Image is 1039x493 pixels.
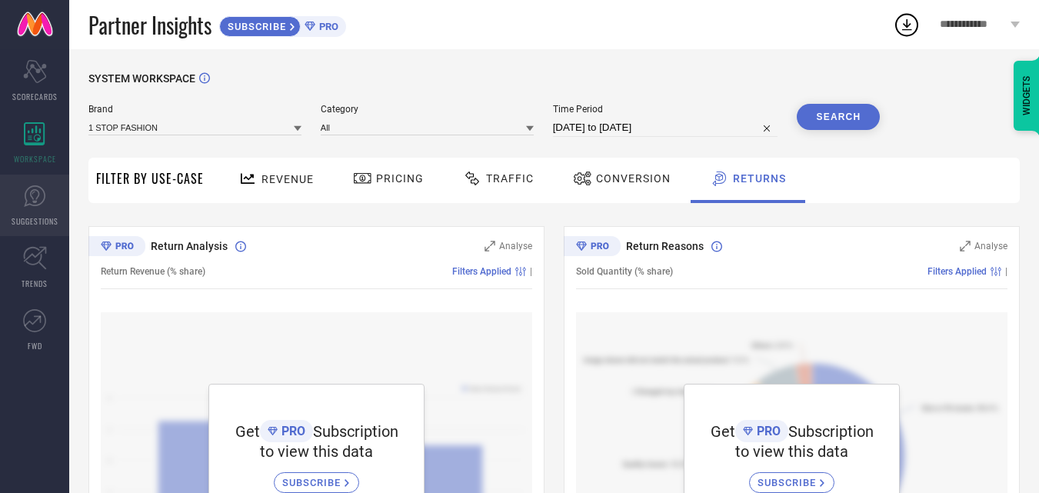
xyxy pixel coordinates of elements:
a: SUBSCRIBEPRO [219,12,346,37]
span: Revenue [261,173,314,185]
span: Filters Applied [927,266,987,277]
span: TRENDS [22,278,48,289]
span: to view this data [260,442,373,461]
span: Returns [733,172,786,185]
span: SUBSCRIBE [220,21,290,32]
span: Return Analysis [151,240,228,252]
svg: Zoom [960,241,971,251]
span: PRO [753,424,781,438]
span: Pricing [376,172,424,185]
span: | [530,266,532,277]
span: Analyse [974,241,1007,251]
span: FWD [28,340,42,351]
span: Filter By Use-Case [96,169,204,188]
span: SUGGESTIONS [12,215,58,227]
span: SUBSCRIBE [758,477,820,488]
span: WORKSPACE [14,153,56,165]
span: SUBSCRIBE [282,477,345,488]
input: Select time period [553,118,778,137]
span: SYSTEM WORKSPACE [88,72,195,85]
button: Search [797,104,880,130]
span: | [1005,266,1007,277]
span: Return Revenue (% share) [101,266,205,277]
span: Get [711,422,735,441]
span: Traffic [486,172,534,185]
span: Partner Insights [88,9,211,41]
span: PRO [315,21,338,32]
span: Brand [88,104,301,115]
div: Premium [88,236,145,259]
span: to view this data [735,442,848,461]
svg: Zoom [485,241,495,251]
span: Subscription [788,422,874,441]
span: Subscription [313,422,398,441]
span: Return Reasons [626,240,704,252]
span: Conversion [596,172,671,185]
div: Open download list [893,11,921,38]
span: Get [235,422,260,441]
span: SCORECARDS [12,91,58,102]
span: Sold Quantity (% share) [576,266,673,277]
span: Category [321,104,534,115]
span: Filters Applied [452,266,511,277]
a: SUBSCRIBE [749,461,834,493]
span: Time Period [553,104,778,115]
span: PRO [278,424,305,438]
span: Analyse [499,241,532,251]
div: Premium [564,236,621,259]
a: SUBSCRIBE [274,461,359,493]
